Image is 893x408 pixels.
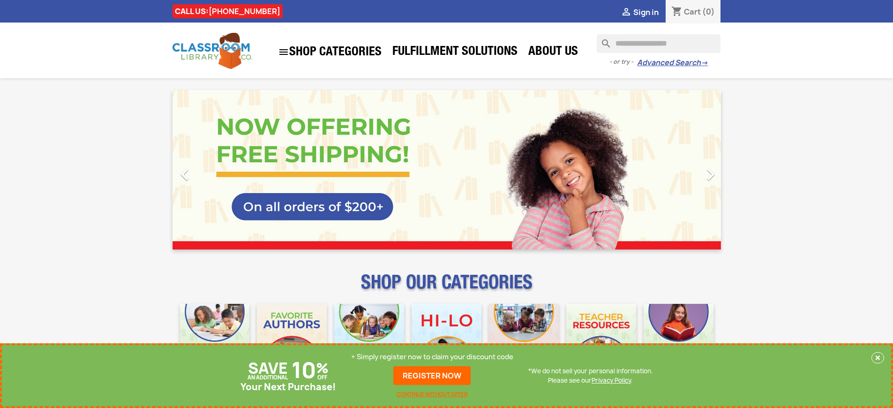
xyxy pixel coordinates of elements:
a:  Sign in [621,7,659,17]
img: CLC_Dyslexia_Mobile.jpg [644,304,713,374]
a: Fulfillment Solutions [388,43,522,62]
span: Cart [684,7,701,17]
a: SHOP CATEGORIES [273,42,386,62]
p: SHOP OUR CATEGORIES [173,280,721,296]
a: Advanced Search→ [637,58,708,68]
img: CLC_Bulk_Mobile.jpg [180,304,250,374]
a: Previous [173,90,255,249]
a: [PHONE_NUMBER] [209,6,280,16]
span: → [701,58,708,68]
img: CLC_HiLo_Mobile.jpg [412,304,481,374]
input: Search [597,34,720,53]
ul: Carousel container [173,90,721,249]
img: CLC_Phonics_And_Decodables_Mobile.jpg [334,304,404,374]
span: Sign in [633,7,659,17]
span: - or try - [609,57,637,67]
i: search [597,34,608,45]
span: (0) [702,7,715,17]
a: Next [638,90,721,249]
img: CLC_Favorite_Authors_Mobile.jpg [257,304,327,374]
img: CLC_Teacher_Resources_Mobile.jpg [566,304,636,374]
i:  [699,163,722,186]
i:  [173,163,196,186]
i:  [278,46,289,58]
img: CLC_Fiction_Nonfiction_Mobile.jpg [489,304,559,374]
a: About Us [524,43,583,62]
i:  [621,7,632,18]
div: CALL US: [173,4,283,18]
img: Classroom Library Company [173,33,252,69]
i: shopping_cart [671,7,683,18]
